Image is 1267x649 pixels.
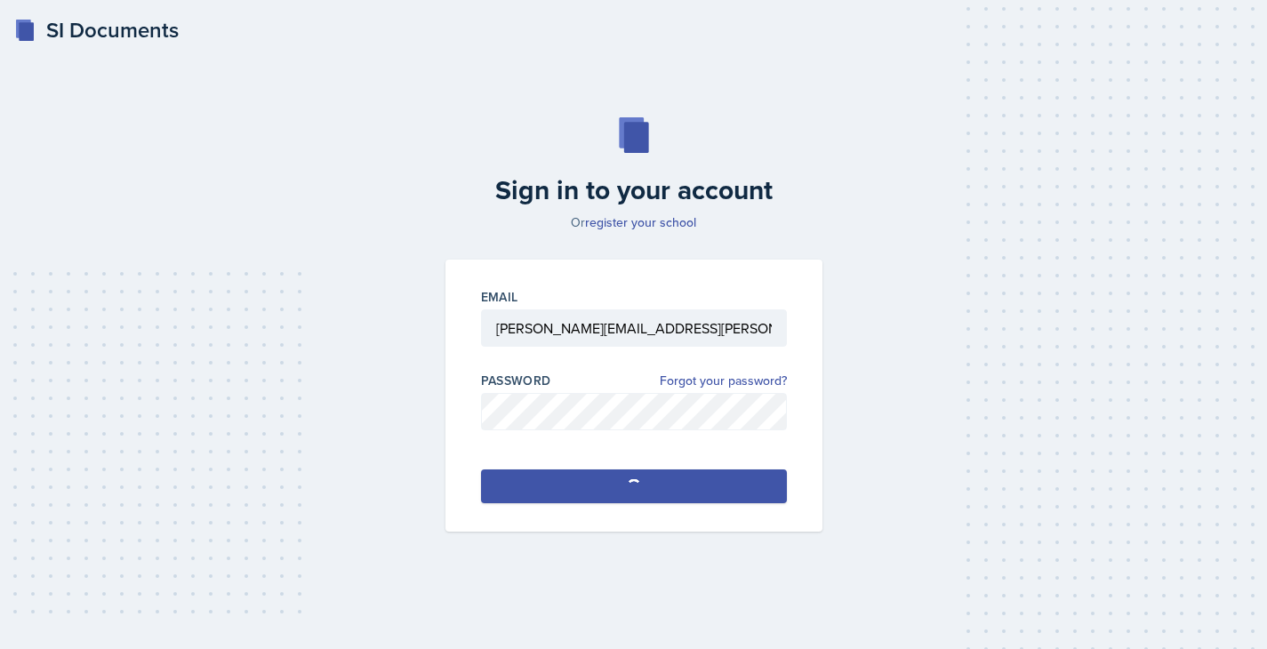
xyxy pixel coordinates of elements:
label: Email [481,288,518,306]
a: register your school [585,213,696,231]
label: Password [481,372,551,389]
h2: Sign in to your account [435,174,833,206]
a: SI Documents [14,14,179,46]
a: Forgot your password? [660,372,787,390]
p: Or [435,213,833,231]
input: Email [481,309,787,347]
